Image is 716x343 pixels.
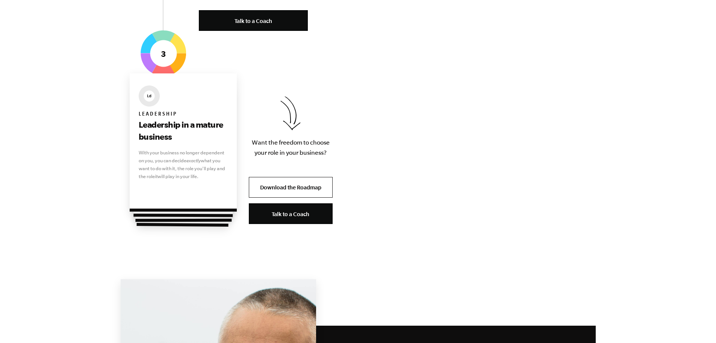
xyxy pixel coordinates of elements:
[199,10,308,31] a: Talk to a Coach
[186,158,201,163] i: exactly
[280,96,301,130] img: Download the Roadmap
[139,149,228,180] p: With your business no longer dependent on you, you can decide what you want to do with it, the ro...
[155,174,157,179] i: it
[272,211,309,217] span: Talk to a Coach
[249,203,333,224] a: Talk to a Coach
[139,119,228,143] h3: Leadership in a mature business
[139,110,228,119] h6: Leadership
[249,137,333,158] p: Want the freedom to choose your role in your business?
[139,85,160,107] img: EMyth The Seven Essential Systems: Leadership
[249,177,333,198] a: Download the Roadmap
[235,18,272,24] span: Talk to a Coach
[678,307,716,343] iframe: Chat Widget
